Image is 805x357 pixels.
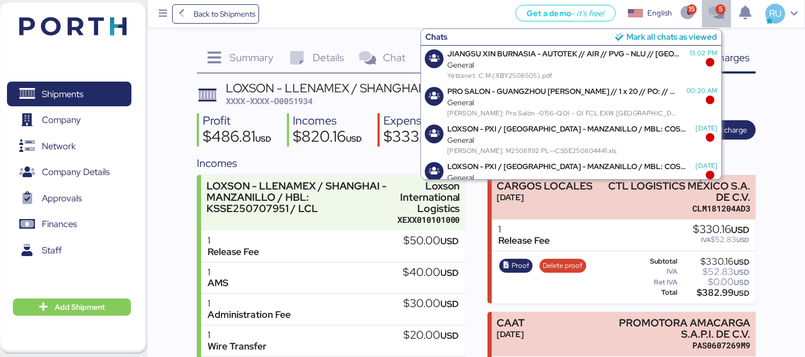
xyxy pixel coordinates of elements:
div: JIANGSU XIN BURNASIA - AUTOTEK // AIR // PVG - NLU // [GEOGRAPHIC_DATA]: - HAWBL: [447,49,681,59]
div: LOXSON - PXI / [GEOGRAPHIC_DATA] - MANZANILLO / MBL: COSU9503330580 - HBL: CSSE250804441 / 2X40HQ [447,162,688,171]
div: General [447,136,688,145]
div: $20.00 [403,330,459,341]
span: Charges [711,50,750,64]
a: Back to Shipments [172,4,260,24]
span: USD [734,288,749,298]
div: Administration Fee [208,309,291,320]
div: Total [633,289,678,296]
span: Proof [512,260,529,272]
span: Staff [42,243,62,258]
div: 1 [208,298,291,309]
div: 13:02 PM [690,49,718,57]
div: $30.00 [403,298,459,310]
span: Add Shipment [55,301,105,314]
span: RU [769,6,781,20]
button: Add Shipment [13,298,131,316]
span: Approvals [42,191,82,206]
div: CAAT [497,317,525,329]
div: Loxson International Logistics [395,180,460,214]
span: USD [440,298,459,310]
span: Network [42,139,76,154]
a: Staff [7,238,131,263]
div: LOXSON - PXI / [GEOGRAPHIC_DATA] - MANZANILLO / MBL: COSU9503330580 - HBL: CSSE250804441 / 2X40HQ [447,125,688,134]
span: USD [440,330,459,341]
div: General [447,98,678,107]
div: $820.16 [293,129,362,147]
div: English [647,8,672,19]
button: Menu [154,5,172,23]
div: CARGOS LOCALES [497,180,593,192]
a: Network [7,134,131,158]
span: Shipments [42,86,83,102]
div: $50.00 [403,235,459,247]
span: USD [734,267,749,277]
div: $52.83 [680,268,750,276]
span: USD [440,267,459,279]
div: [PERSON_NAME]: M25081192 PL--CSSE250804441.xls [447,147,688,155]
div: Chats [425,31,547,43]
span: Details [313,50,344,64]
span: IVA [701,236,711,244]
div: Release Fee [208,246,259,258]
div: 1 [208,267,228,278]
a: Shipments [7,82,131,106]
div: Wire Transfer [208,341,267,352]
div: PRO SALON - GUANGZHOU [PERSON_NAME] // 1 x 20 // PO: // BKG: [447,87,678,96]
div: XEXX010101000 [395,214,460,225]
span: Finances [42,216,77,232]
span: USD [734,257,749,267]
div: $330.16 [693,224,749,236]
a: Company [7,108,131,133]
div: [DATE] [497,329,525,340]
span: Company Details [42,164,109,180]
span: Summary [230,50,274,64]
span: USD [255,134,271,144]
span: Delete proof [543,260,582,272]
div: 1 [208,235,259,246]
div: $333.35 [383,129,457,147]
span: USD [440,235,459,247]
div: LOXSON - LLENAMEX / SHANGHAI - MANZANILLO / MBL: - HBL: KSSE250707951 / LCL [226,82,713,94]
span: USD [736,236,749,244]
div: Release Fee [498,235,550,246]
span: Company [42,112,81,128]
button: Add charge [700,120,756,140]
div: 1 [498,224,550,235]
div: Profit [203,113,271,129]
div: Ret IVA [633,279,678,286]
div: CLM181204AD3 [599,203,751,214]
div: $330.16 [680,258,750,266]
div: IVA [633,268,678,275]
div: $52.83 [693,236,749,244]
div: Incomes [197,155,465,171]
a: Approvals [7,186,131,210]
div: [PERSON_NAME]: Pro Salón -0156-QOI - OI FCL EXW [GEOGRAPHIC_DATA] POD ZLO - [DATE].pdf [447,110,678,117]
div: $0.00 [680,278,750,286]
span: Chat [383,50,405,64]
div: LOXSON - LLENAMEX / SHANGHAI - MANZANILLO / HBL: KSSE250707951 / LCL [206,180,390,214]
span: Back to Shipments [194,8,255,20]
div: Incomes [293,113,362,129]
div: General [447,173,688,183]
div: Subtotal [633,258,678,265]
div: PAS0607269M9 [599,340,751,351]
a: Finances [7,212,131,237]
span: USD [346,134,362,144]
button: Proof [499,259,533,273]
div: CTL LOGISTICS MÉXICO S.A. DE C.V. [599,180,751,203]
span: USD [734,278,749,287]
div: General [447,61,681,70]
div: Mark all chats as viewed [626,31,717,43]
span: USD [731,224,749,236]
span: Add charge [708,123,747,136]
div: PROMOTORA AMACARGA S.A.P.I. DE C.V. [599,317,751,340]
button: Delete proof [540,259,586,273]
div: [DATE] [696,125,717,132]
div: $382.99 [680,289,750,297]
div: $486.81 [203,129,271,147]
div: AMS [208,278,228,289]
div: Yetzanet: C.M.(XBY2508505).pdf [447,72,681,79]
span: XXXX-XXXX-O0051934 [226,96,313,106]
div: Expenses [383,113,457,129]
a: Company Details [7,160,131,185]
